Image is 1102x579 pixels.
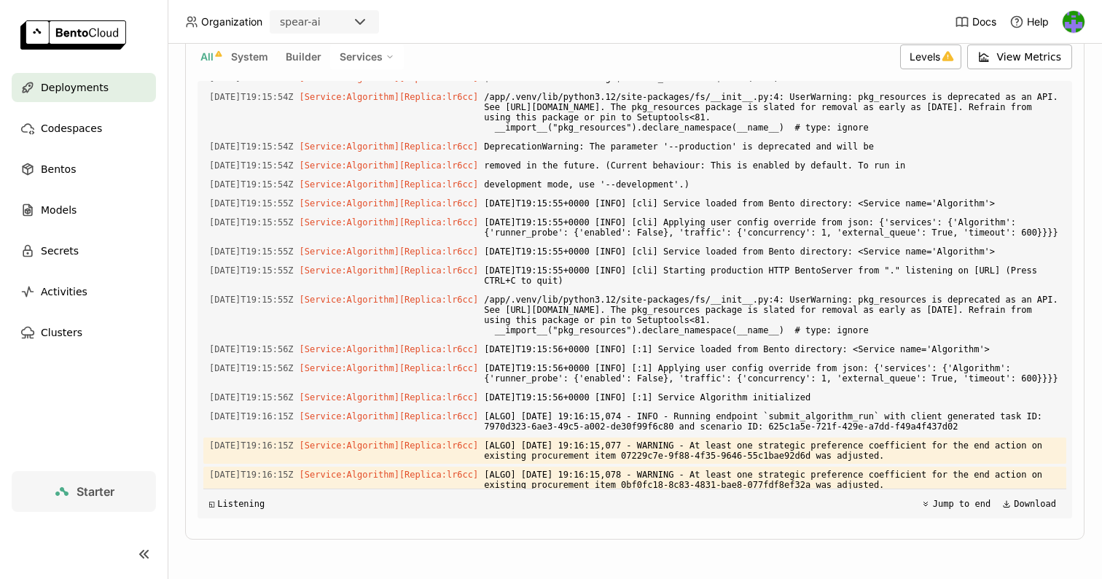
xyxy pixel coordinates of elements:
[12,318,156,347] a: Clusters
[41,283,87,300] span: Activities
[484,89,1060,136] span: /app/.venv/lib/python3.12/site-packages/fs/__init__.py:4: UserWarning: pkg_resources is deprecate...
[300,265,399,276] span: [Service:Algorithm]
[399,411,478,421] span: [Replica:lr6cc]
[399,160,478,171] span: [Replica:lr6cc]
[399,198,478,209] span: [Replica:lr6cc]
[955,15,996,29] a: Docs
[484,214,1060,241] span: [DATE]T19:15:55+0000 [INFO] [cli] Applying user config override from json: {'services': {'Algorit...
[399,470,478,480] span: [Replica:lr6cc]
[484,467,1060,493] span: [ALGO] [DATE] 19:16:15,078 - WARNING - At least one strategic preference coefficient for the end ...
[300,440,399,451] span: [Service:Algorithm]
[198,47,216,66] button: All
[209,499,265,509] div: Listening
[998,495,1060,513] button: Download
[12,195,156,225] a: Models
[12,236,156,265] a: Secrets
[917,495,995,513] button: Jump to end
[41,201,77,219] span: Models
[209,408,294,424] span: 2025-10-10T19:16:15.074Z
[300,392,399,403] span: [Service:Algorithm]
[209,360,294,376] span: 2025-10-10T19:15:56.831Z
[484,438,1060,464] span: [ALGO] [DATE] 19:16:15,077 - WARNING - At least one strategic preference coefficient for the end ...
[900,44,961,69] div: Levels
[280,15,321,29] div: spear-ai
[300,217,399,228] span: [Service:Algorithm]
[484,158,1060,174] span: removed in the future. (Current behaviour: This is enabled by default. To run in
[399,363,478,373] span: [Replica:lr6cc]
[209,467,294,483] span: 2025-10-10T19:16:15.078Z
[300,160,399,171] span: [Service:Algorithm]
[1027,15,1049,28] span: Help
[300,198,399,209] span: [Service:Algorithm]
[209,389,294,405] span: 2025-10-10T19:15:56.920Z
[41,79,109,96] span: Deployments
[209,176,294,193] span: 2025-10-10T19:15:54.964Z
[399,141,478,152] span: [Replica:lr6cc]
[997,50,1062,64] span: View Metrics
[484,341,1060,357] span: [DATE]T19:15:56+0000 [INFO] [:1] Service loaded from Bento directory: <Service name='Algorithm'>
[484,195,1060,211] span: [DATE]T19:15:55+0000 [INFO] [cli] Service loaded from Bento directory: <Service name='Algorithm'>
[484,139,1060,155] span: DeprecationWarning: The parameter '--production' is deprecated and will be
[41,120,102,137] span: Codespaces
[484,244,1060,260] span: [DATE]T19:15:55+0000 [INFO] [cli] Service loaded from Bento directory: <Service name='Algorithm'>
[399,217,478,228] span: [Replica:lr6cc]
[209,499,214,509] span: ◱
[41,324,82,341] span: Clusters
[231,50,268,63] span: System
[12,277,156,306] a: Activities
[12,155,156,184] a: Bentos
[322,15,324,30] input: Selected spear-ai.
[12,73,156,102] a: Deployments
[209,195,294,211] span: 2025-10-10T19:15:55.441Z
[399,246,478,257] span: [Replica:lr6cc]
[300,92,399,102] span: [Service:Algorithm]
[20,20,126,50] img: logo
[967,44,1073,69] button: View Metrics
[399,92,478,102] span: [Replica:lr6cc]
[399,295,478,305] span: [Replica:lr6cc]
[228,47,271,66] button: System
[300,179,399,190] span: [Service:Algorithm]
[484,176,1060,193] span: development mode, use '--development'.)
[484,389,1060,405] span: [DATE]T19:15:56+0000 [INFO] [:1] Service Algorithm initialized
[340,50,383,63] span: Services
[399,344,478,354] span: [Replica:lr6cc]
[286,50,321,63] span: Builder
[484,263,1060,289] span: [DATE]T19:15:55+0000 [INFO] [cli] Starting production HTTP BentoServer from "." listening on [URL...
[300,344,399,354] span: [Service:Algorithm]
[209,89,294,105] span: 2025-10-10T19:15:54.556Z
[484,292,1060,338] span: /app/.venv/lib/python3.12/site-packages/fs/__init__.py:4: UserWarning: pkg_resources is deprecate...
[12,114,156,143] a: Codespaces
[399,265,478,276] span: [Replica:lr6cc]
[209,214,294,230] span: 2025-10-10T19:15:55.485Z
[399,440,478,451] span: [Replica:lr6cc]
[209,341,294,357] span: 2025-10-10T19:15:56.787Z
[209,292,294,308] span: 2025-10-10T19:15:55.972Z
[484,360,1060,386] span: [DATE]T19:15:56+0000 [INFO] [:1] Applying user config override from json: {'services': {'Algorith...
[300,411,399,421] span: [Service:Algorithm]
[330,44,404,69] div: Services
[209,263,294,279] span: 2025-10-10T19:15:55.741Z
[77,484,114,499] span: Starter
[41,242,79,260] span: Secrets
[300,470,399,480] span: [Service:Algorithm]
[41,160,76,178] span: Bentos
[200,50,214,63] span: All
[300,246,399,257] span: [Service:Algorithm]
[209,438,294,454] span: 2025-10-10T19:16:15.077Z
[300,141,399,152] span: [Service:Algorithm]
[209,158,294,174] span: 2025-10-10T19:15:54.964Z
[300,363,399,373] span: [Service:Algorithm]
[209,244,294,260] span: 2025-10-10T19:15:55.531Z
[1009,15,1049,29] div: Help
[209,139,294,155] span: 2025-10-10T19:15:54.964Z
[201,15,262,28] span: Organization
[972,15,996,28] span: Docs
[399,392,478,403] span: [Replica:lr6cc]
[283,47,324,66] button: Builder
[910,50,940,63] span: Levels
[12,471,156,512] a: Starter
[300,295,399,305] span: [Service:Algorithm]
[1063,11,1085,33] img: Joseph Obeid
[484,408,1060,435] span: [ALGO] [DATE] 19:16:15,074 - INFO - Running endpoint `submit_algorithm_run` with client generated...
